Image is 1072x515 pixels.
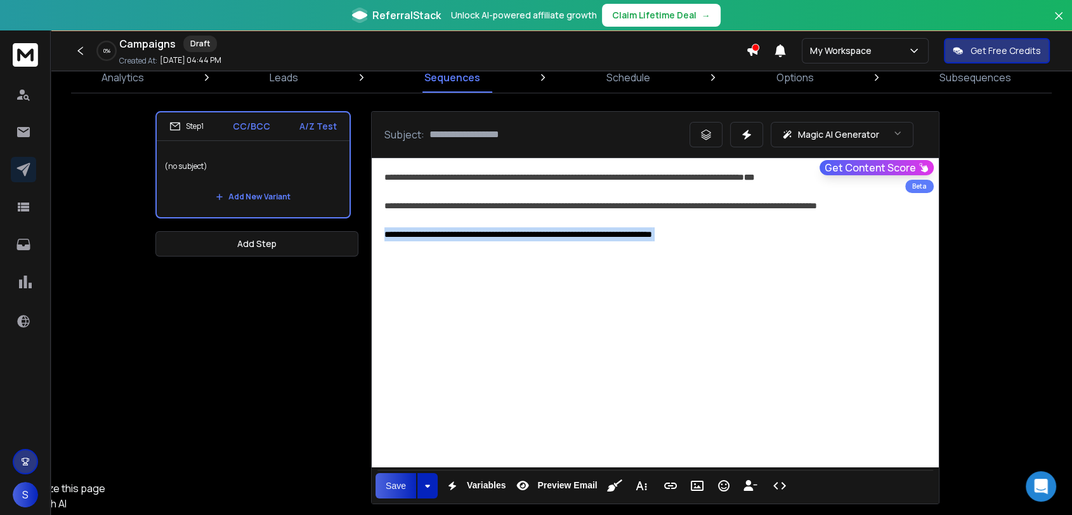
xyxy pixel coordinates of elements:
[798,128,879,141] p: Magic AI Generator
[13,482,38,507] button: S
[183,36,217,52] div: Draft
[738,473,762,498] button: Insert Unsubscribe Link
[262,62,306,93] a: Leads
[119,36,176,51] h1: Campaigns
[1026,471,1056,502] div: Open Intercom Messenger
[169,121,204,132] div: Step 1
[702,9,710,22] span: →
[384,127,424,142] p: Subject:
[376,473,416,498] button: Save
[103,47,110,55] p: 0 %
[233,120,270,133] p: CC/BCC
[602,4,721,27] button: Claim Lifetime Deal→
[599,62,658,93] a: Schedule
[206,184,301,210] button: Add New Variant
[944,38,1050,64] button: Get Free Credits
[155,111,351,218] li: Step1CC/BCCA/Z Test(no subject)Add New Variant
[299,120,337,133] p: A/Z Test
[629,473,653,498] button: More Text
[939,70,1011,85] p: Subsequences
[451,9,597,22] p: Unlock AI-powered affiliate growth
[164,149,342,184] p: (no subject)
[8,481,105,495] span: Summarize this page
[101,70,144,85] p: Analytics
[712,473,736,498] button: Emoticons
[776,70,814,85] p: Options
[372,8,441,23] span: ReferralStack
[424,70,480,85] p: Sequences
[932,62,1019,93] a: Subsequences
[603,473,627,498] button: Clean HTML
[464,480,509,491] span: Variables
[511,473,599,498] button: Preview Email
[768,473,792,498] button: Code View
[971,44,1041,57] p: Get Free Credits
[685,473,709,498] button: Insert Image (Ctrl+P)
[155,231,358,257] button: Add Step
[606,70,650,85] p: Schedule
[658,473,683,498] button: Insert Link (Ctrl+K)
[417,62,488,93] a: Sequences
[820,160,934,175] button: Get Content Score
[94,62,152,93] a: Analytics
[769,62,821,93] a: Options
[771,122,913,147] button: Magic AI Generator
[1050,8,1067,38] button: Close banner
[810,44,877,57] p: My Workspace
[535,480,599,491] span: Preview Email
[440,473,509,498] button: Variables
[905,180,934,193] div: Beta
[270,70,298,85] p: Leads
[160,55,221,65] p: [DATE] 04:44 PM
[119,56,157,66] p: Created At:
